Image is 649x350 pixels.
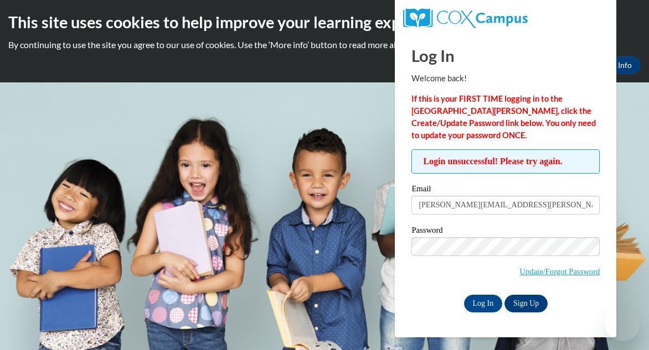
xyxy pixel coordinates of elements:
[605,306,640,341] iframe: Button to launch messaging window
[411,226,600,237] label: Password
[411,94,596,140] strong: If this is your FIRST TIME logging in to the [GEOGRAPHIC_DATA][PERSON_NAME], click the Create/Upd...
[411,185,600,196] label: Email
[464,295,503,312] input: Log In
[519,267,600,276] a: Update/Forgot Password
[8,39,641,51] p: By continuing to use the site you agree to our use of cookies. Use the ‘More info’ button to read...
[411,149,600,174] span: Login unsuccessful! Please try again.
[403,8,527,28] img: COX Campus
[411,72,600,85] p: Welcome back!
[504,295,548,312] a: Sign Up
[8,11,641,33] h2: This site uses cookies to help improve your learning experience.
[411,44,600,67] h1: Log In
